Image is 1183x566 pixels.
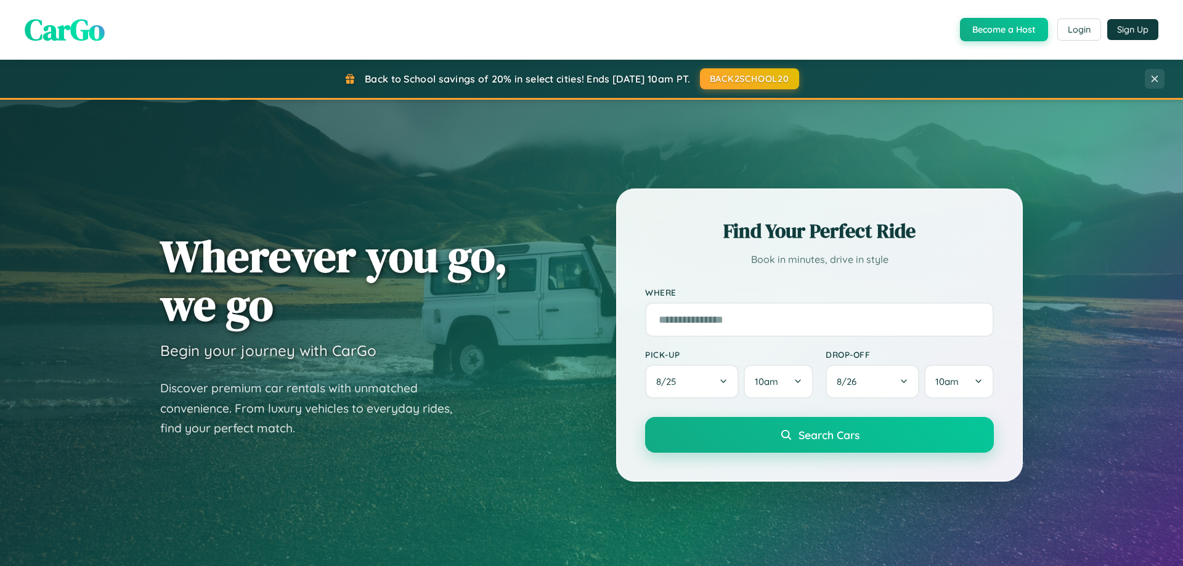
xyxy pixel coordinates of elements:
button: BACK2SCHOOL20 [700,68,799,89]
h2: Find Your Perfect Ride [645,217,994,245]
p: Discover premium car rentals with unmatched convenience. From luxury vehicles to everyday rides, ... [160,378,468,439]
span: 8 / 26 [837,376,863,387]
button: Search Cars [645,417,994,453]
h3: Begin your journey with CarGo [160,341,376,360]
button: 10am [924,365,994,398]
h1: Wherever you go, we go [160,232,508,329]
span: 8 / 25 [656,376,682,387]
span: 10am [755,376,778,387]
button: 8/25 [645,365,739,398]
label: Where [645,287,994,297]
span: CarGo [25,9,105,50]
span: 10am [935,376,959,387]
button: 10am [744,365,813,398]
span: Back to School savings of 20% in select cities! Ends [DATE] 10am PT. [365,73,690,85]
button: Sign Up [1107,19,1158,40]
p: Book in minutes, drive in style [645,251,994,269]
span: Search Cars [799,428,860,442]
button: Login [1057,18,1101,41]
button: Become a Host [960,18,1048,41]
label: Pick-up [645,349,813,360]
label: Drop-off [826,349,994,360]
button: 8/26 [826,365,919,398]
